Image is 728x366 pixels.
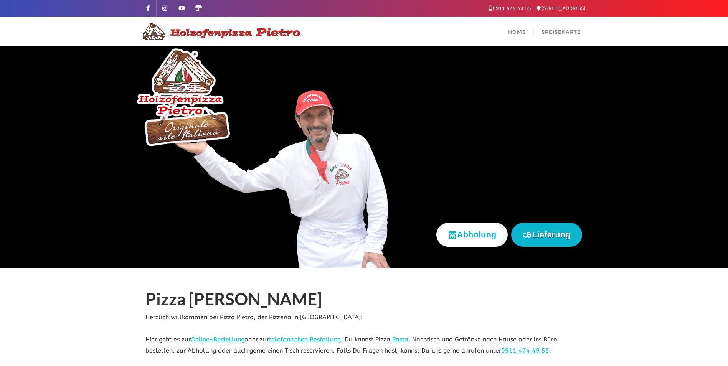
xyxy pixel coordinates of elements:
[541,29,581,35] span: Speisekarte
[508,29,526,35] span: Home
[501,347,549,354] a: 0911 474 49 55
[145,290,583,312] h1: Pizza [PERSON_NAME]
[489,5,531,11] a: 0911 474 49 55
[511,223,582,246] button: Lieferung
[537,5,585,11] a: [STREET_ADDRESS]
[140,290,589,356] div: Herzlich willkommen bei Pizza Pietro, der Pizzeria in [GEOGRAPHIC_DATA]! Hier geht es zur oder zu...
[500,17,534,46] a: Home
[436,223,508,246] button: Abholung
[392,336,408,343] a: Pasta
[191,336,244,343] a: Online-Bestellung
[140,22,301,41] img: Logo
[269,336,341,343] a: telefonischen Bestellung
[534,17,589,46] a: Speisekarte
